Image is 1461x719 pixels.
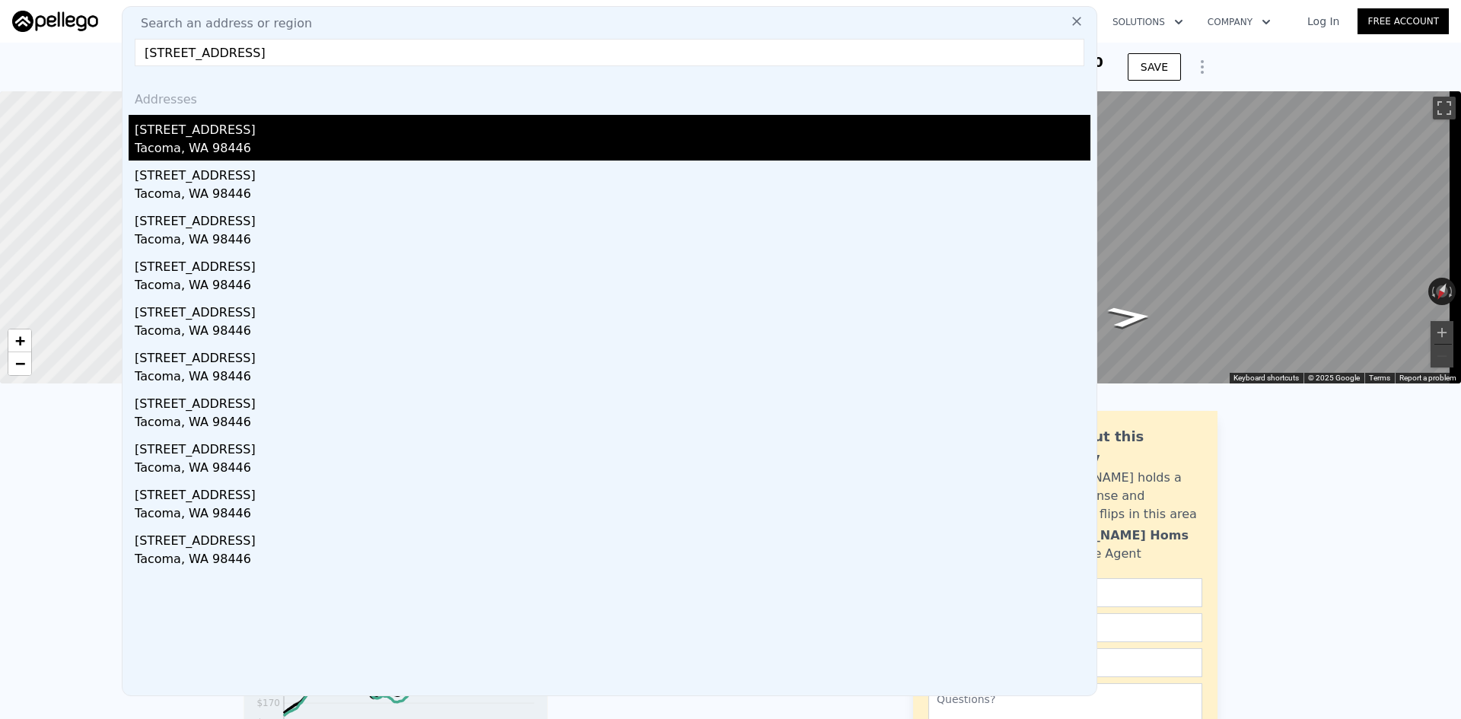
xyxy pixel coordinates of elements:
div: [STREET_ADDRESS] [135,206,1090,231]
input: Enter an address, city, region, neighborhood or zip code [135,39,1084,66]
span: + [15,331,25,350]
div: Tacoma, WA 98446 [135,459,1090,480]
button: Solutions [1100,8,1195,36]
div: [STREET_ADDRESS] [135,434,1090,459]
button: Toggle fullscreen view [1433,97,1456,119]
div: [PERSON_NAME] holds a broker license and personally flips in this area [1033,469,1202,523]
div: Tacoma, WA 98446 [135,231,1090,252]
div: Tacoma, WA 98446 [135,550,1090,571]
button: Reset the view [1431,277,1453,307]
tspan: $170 [256,698,280,708]
a: Free Account [1358,8,1449,34]
div: [STREET_ADDRESS] [135,252,1090,276]
a: Zoom in [8,329,31,352]
a: Zoom out [8,352,31,375]
a: Report a problem [1399,374,1456,382]
a: Log In [1289,14,1358,29]
button: Zoom out [1431,345,1453,367]
div: [STREET_ADDRESS] [135,297,1090,322]
div: [STREET_ADDRESS] [135,115,1090,139]
path: Go Southwest, Avenida Del Charro [1090,301,1170,333]
button: Rotate counterclockwise [1428,278,1437,305]
div: Tacoma, WA 98446 [135,367,1090,389]
a: Terms (opens in new tab) [1369,374,1390,382]
button: Show Options [1187,52,1217,82]
button: Zoom in [1431,321,1453,344]
div: [PERSON_NAME] Homs [1033,527,1189,545]
button: Keyboard shortcuts [1233,373,1299,383]
div: Tacoma, WA 98446 [135,322,1090,343]
div: Tacoma, WA 98446 [135,276,1090,297]
div: [STREET_ADDRESS] [135,480,1090,504]
div: Addresses [129,78,1090,115]
div: Tacoma, WA 98446 [135,139,1090,161]
span: Search an address or region [129,14,312,33]
div: Tacoma, WA 98446 [135,504,1090,526]
div: Tacoma, WA 98446 [135,413,1090,434]
div: [STREET_ADDRESS] [135,389,1090,413]
div: [STREET_ADDRESS] [135,161,1090,185]
span: − [15,354,25,373]
span: © 2025 Google [1308,374,1360,382]
div: Ask about this property [1033,426,1202,469]
div: [STREET_ADDRESS] [135,343,1090,367]
div: [STREET_ADDRESS] [135,526,1090,550]
button: SAVE [1128,53,1181,81]
div: Tacoma, WA 98446 [135,185,1090,206]
button: Company [1195,8,1283,36]
img: Pellego [12,11,98,32]
button: Rotate clockwise [1448,278,1456,305]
